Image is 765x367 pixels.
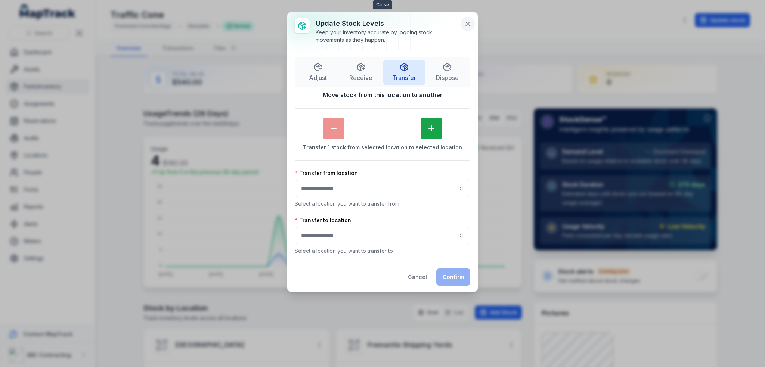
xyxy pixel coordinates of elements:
[295,217,351,224] label: Transfer to location
[436,73,459,82] span: Dispose
[297,60,339,85] button: Adjust
[316,29,458,44] div: Keep your inventory accurate by logging stock movements as they happen.
[349,73,372,82] span: Receive
[295,247,470,255] p: Select a location you want to transfer to
[316,18,458,29] h3: Update stock levels
[295,144,470,151] strong: Transfer 1 stock from selected location to selected location
[383,60,425,85] button: Transfer
[373,0,392,9] span: Close
[295,200,470,208] p: Select a location you want to transfer from
[295,90,470,99] strong: Move stock from this location to another
[309,73,327,82] span: Adjust
[295,169,358,177] label: Transfer from location
[344,118,421,139] input: undefined-form-item-label
[402,268,433,286] button: Cancel
[340,60,382,85] button: Receive
[392,73,416,82] span: Transfer
[427,60,468,85] button: Dispose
